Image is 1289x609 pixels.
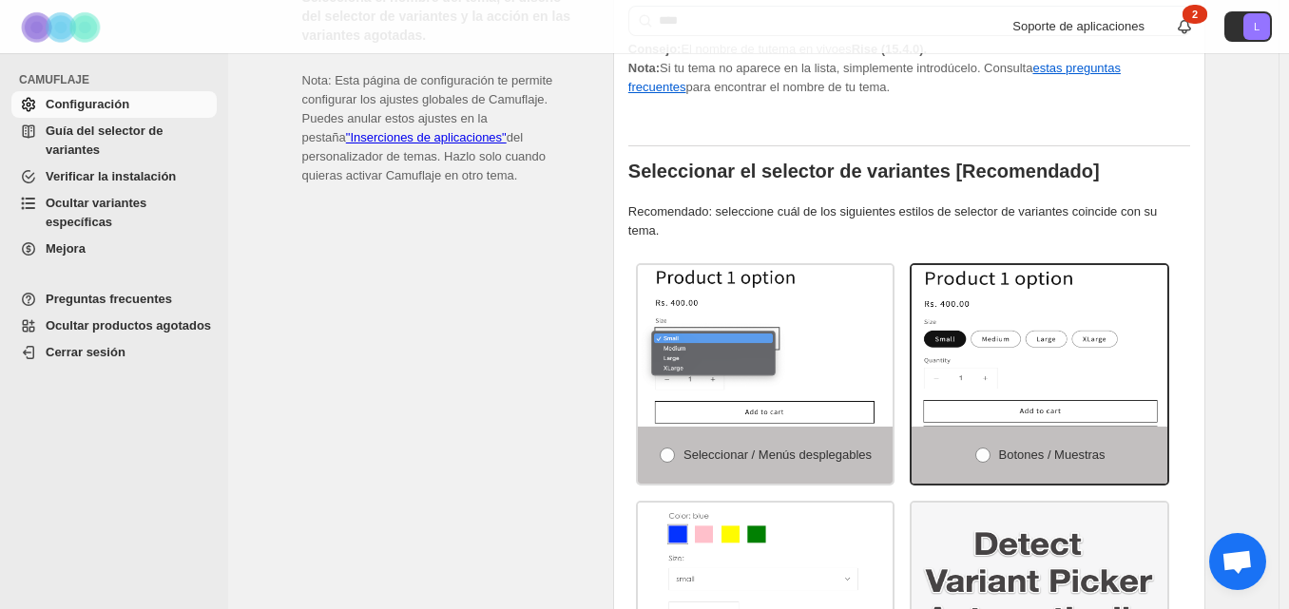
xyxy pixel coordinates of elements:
font: Si tu tema no aparece en la lista, simplemente introdúcelo. Consulta [660,61,1032,75]
font: CAMUFLAJE [19,73,89,86]
font: Nota: [628,61,660,75]
font: Nota: Esta página de configuración te permite configurar los ajustes globales de Camuflaje. Puede... [302,73,553,144]
img: Camuflaje [15,1,110,53]
a: 2 [1175,17,1194,36]
a: Preguntas frecuentes [11,286,217,313]
a: Chat abierto [1209,533,1266,590]
a: Ocultar variantes específicas [11,190,217,236]
text: L [1254,21,1260,32]
a: Guía del selector de variantes [11,118,217,163]
font: Verificar la instalación [46,169,176,183]
font: Mejora [46,241,86,256]
img: Seleccionar / Menús desplegables [638,265,894,427]
font: Seleccionar / Menús desplegables [683,447,872,462]
font: Ocultar variantes específicas [46,196,146,229]
font: Seleccionar el selector de variantes [Recomendado] [628,161,1100,181]
a: Verificar la instalación [11,163,217,190]
a: Ocultar productos agotados [11,313,217,339]
font: 2 [1192,9,1198,20]
a: Cerrar sesión [11,339,217,366]
a: Mejora [11,236,217,262]
font: Botones / Muestras [999,447,1106,462]
span: Avatar con iniciales L [1243,13,1270,40]
img: Botones / Muestras [912,265,1167,427]
a: Configuración [11,91,217,118]
font: Recomendado: seleccione cuál de los siguientes estilos de selector de variantes coincide con su t... [628,204,1157,238]
font: Preguntas frecuentes [46,292,172,306]
a: estas preguntas frecuentes [628,61,1121,94]
font: Ocultar productos agotados [46,318,211,333]
a: "Inserciones de aplicaciones" [346,130,507,144]
font: para encontrar el nombre de tu tema. [686,80,891,94]
button: Avatar con iniciales L [1224,11,1272,42]
font: Cerrar sesión [46,345,125,359]
font: Soporte de aplicaciones [1012,19,1145,33]
font: Guía del selector de variantes [46,124,164,157]
font: Configuración [46,97,129,111]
